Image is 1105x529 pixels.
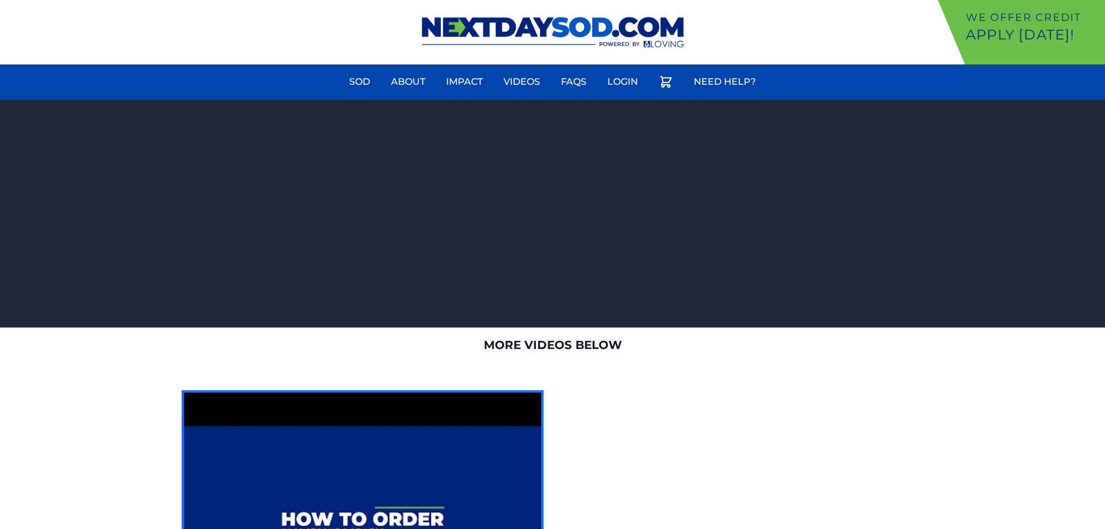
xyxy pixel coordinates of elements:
a: Impact [439,68,490,96]
a: Sod [342,68,377,96]
p: Apply [DATE]! [966,26,1100,44]
a: FAQs [554,68,593,96]
a: About [384,68,432,96]
iframe: The 2021 Employee of the Year Awards [276,109,829,318]
p: We offer Credit [966,9,1100,26]
a: Login [600,68,645,96]
a: Videos [497,68,547,96]
a: Need Help? [687,68,763,96]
